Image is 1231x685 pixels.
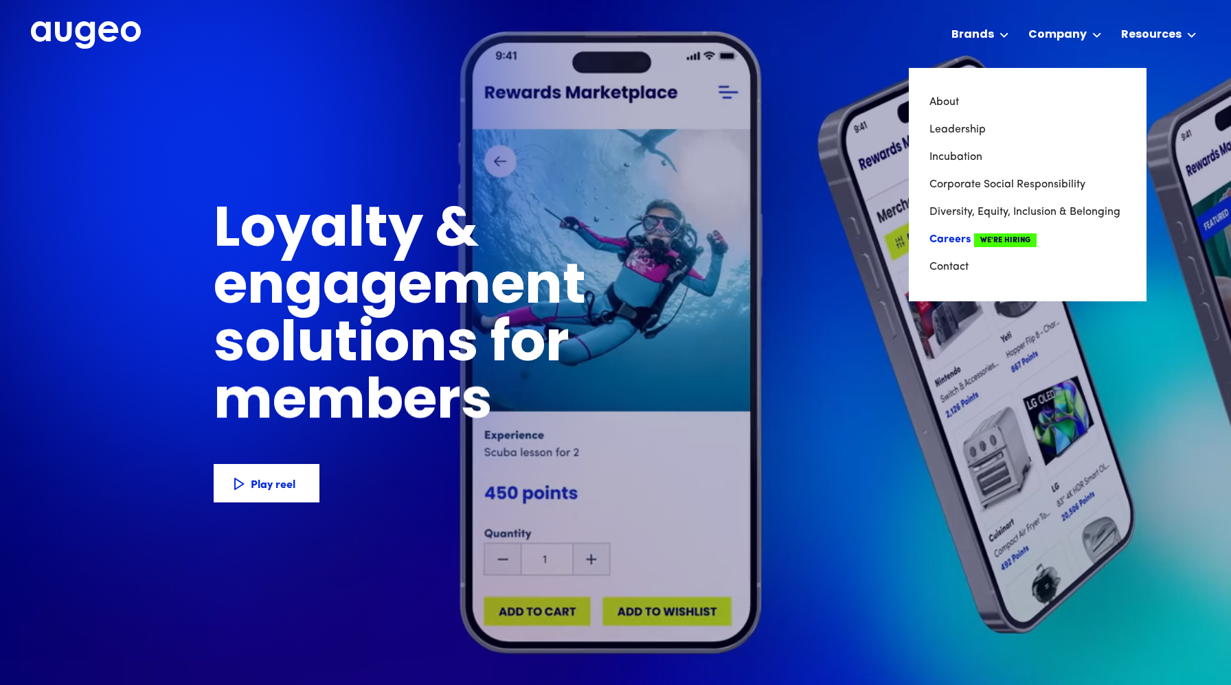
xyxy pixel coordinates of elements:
a: home [31,21,141,50]
a: CareersWe're Hiring [929,226,1126,253]
a: Contact [929,253,1126,281]
img: Augeo's full logo in white. [31,21,141,49]
nav: Company [909,68,1147,301]
div: Company [1028,27,1087,43]
a: About [929,89,1126,116]
a: Leadership [929,116,1126,143]
div: Brands [951,27,994,43]
a: Incubation [929,143,1126,171]
a: Corporate Social Responsibility [929,171,1126,198]
span: We're Hiring [974,233,1037,247]
div: Resources [1121,27,1182,43]
a: Diversity, Equity, Inclusion & Belonging [929,198,1126,226]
